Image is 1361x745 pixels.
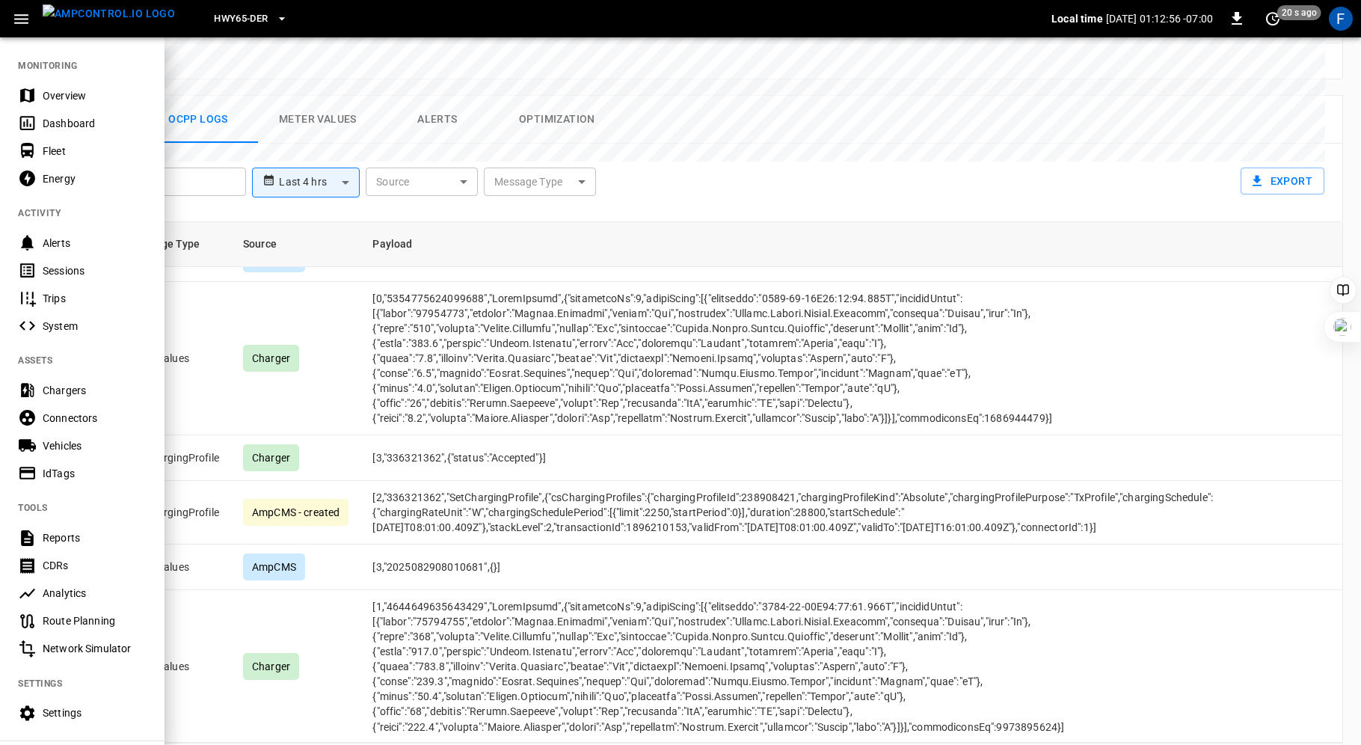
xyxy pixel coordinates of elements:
div: Analytics [43,586,147,601]
div: profile-icon [1329,7,1353,31]
div: Energy [43,171,147,186]
span: 20 s ago [1277,5,1321,20]
button: set refresh interval [1261,7,1285,31]
div: Vehicles [43,438,147,453]
div: IdTags [43,466,147,481]
div: Settings [43,705,147,720]
div: System [43,319,147,334]
div: Reports [43,530,147,545]
div: Route Planning [43,613,147,628]
p: Local time [1051,11,1103,26]
div: Network Simulator [43,641,147,656]
div: Connectors [43,411,147,426]
div: Alerts [43,236,147,251]
div: Dashboard [43,116,147,131]
img: ampcontrol.io logo [43,4,175,23]
span: HWY65-DER [214,10,268,28]
div: Fleet [43,144,147,159]
div: Overview [43,88,147,103]
p: [DATE] 01:12:56 -07:00 [1106,11,1213,26]
div: Trips [43,291,147,306]
div: Sessions [43,263,147,278]
div: Chargers [43,383,147,398]
div: CDRs [43,558,147,573]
